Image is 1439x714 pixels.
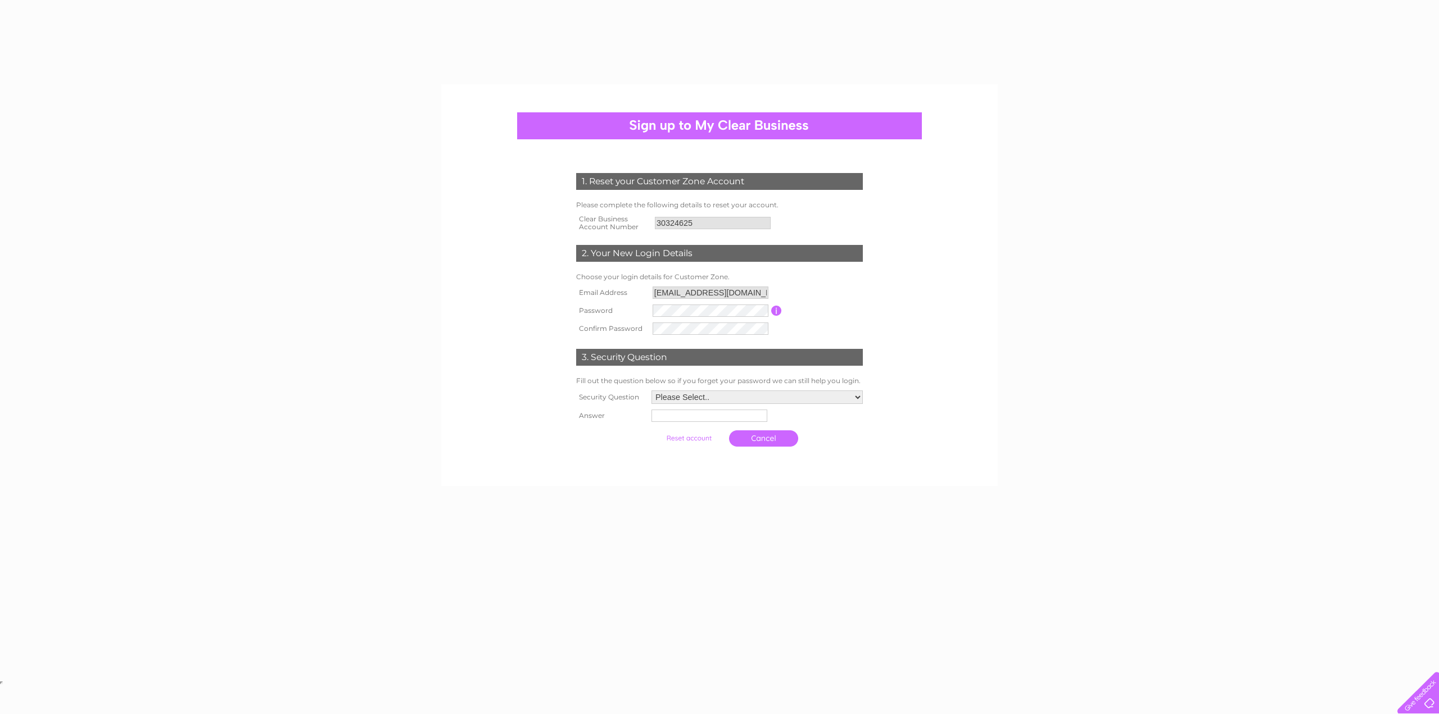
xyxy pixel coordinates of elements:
[573,407,649,425] th: Answer
[573,374,866,388] td: Fill out the question below so if you forget your password we can still help you login.
[654,430,723,446] input: Submit
[573,212,652,234] th: Clear Business Account Number
[729,430,798,447] a: Cancel
[573,320,650,338] th: Confirm Password
[573,302,650,320] th: Password
[573,284,650,302] th: Email Address
[771,306,782,316] input: Information
[573,198,866,212] td: Please complete the following details to reset your account.
[576,349,863,366] div: 3. Security Question
[573,388,649,407] th: Security Question
[573,270,866,284] td: Choose your login details for Customer Zone.
[576,173,863,190] div: 1. Reset your Customer Zone Account
[576,245,863,262] div: 2. Your New Login Details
